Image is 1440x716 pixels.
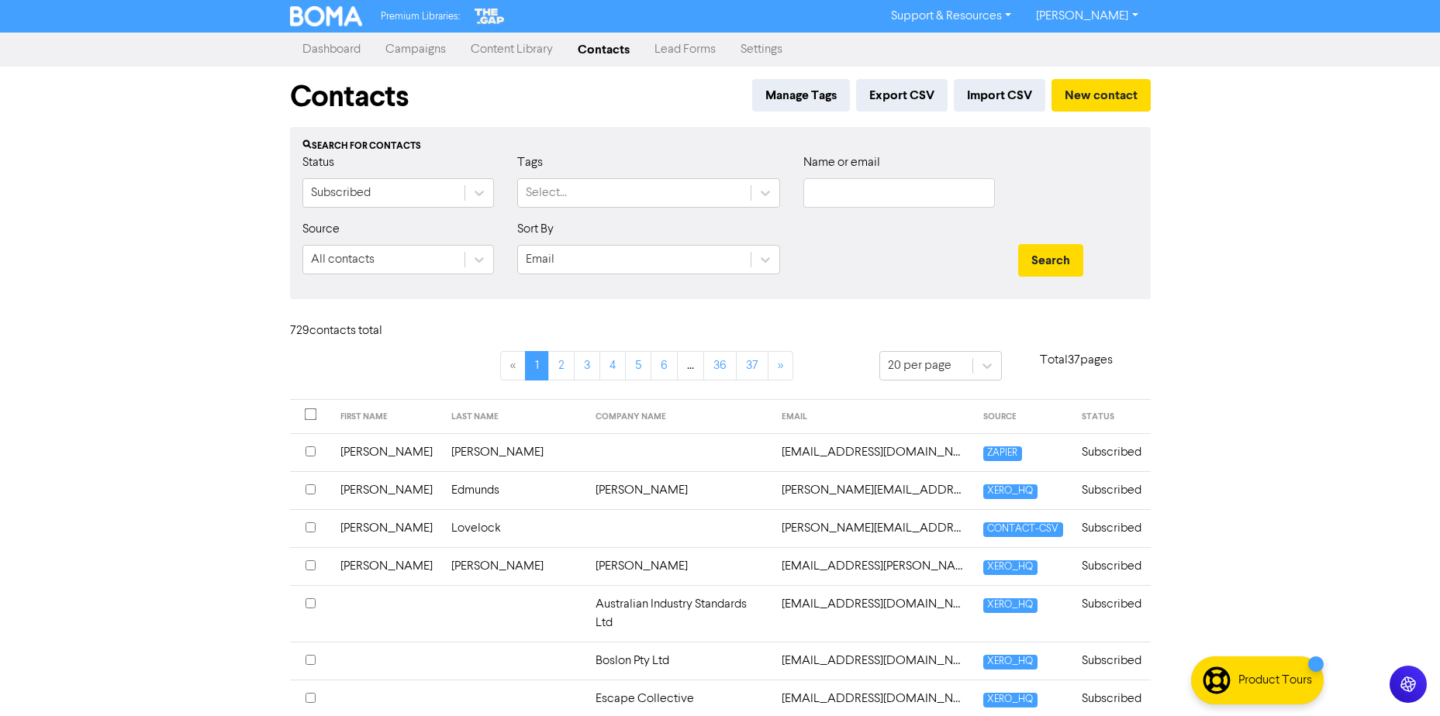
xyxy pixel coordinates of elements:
label: Source [302,220,340,239]
img: The Gap [472,6,506,26]
div: Email [526,250,554,269]
td: accounts@aistnds.org.au [772,585,974,642]
a: Page 4 [599,351,626,380]
td: Lovelock [442,509,586,547]
td: Subscribed [1072,471,1151,509]
td: Subscribed [1072,547,1151,585]
img: BOMA Logo [290,6,363,26]
button: Manage Tags [752,79,850,112]
span: XERO_HQ [983,560,1037,575]
a: Page 1 is your current page [525,351,549,380]
a: Page 36 [703,351,737,380]
p: Total 37 pages [1002,351,1151,370]
th: EMAIL [772,400,974,434]
a: Lead Forms [642,34,728,65]
a: Support & Resources [879,4,1024,29]
span: Premium Libraries: [381,12,460,22]
button: Import CSV [954,79,1045,112]
td: Subscribed [1072,433,1151,471]
th: STATUS [1072,400,1151,434]
td: [PERSON_NAME] [586,471,773,509]
iframe: Chat Widget [1362,642,1440,716]
td: [PERSON_NAME] [586,547,773,585]
span: ZAPIER [983,446,1021,461]
td: accounts@birdhousebar.com.au [772,642,974,680]
label: Sort By [517,220,554,239]
td: 1garethbarrett1@gmail.com [772,433,974,471]
h6: 729 contact s total [290,324,414,339]
td: [PERSON_NAME] [442,433,586,471]
a: [PERSON_NAME] [1024,4,1150,29]
a: Page 2 [548,351,575,380]
label: Name or email [803,153,880,172]
label: Status [302,153,334,172]
td: Boslon Pty Ltd [586,642,773,680]
td: [PERSON_NAME] [331,471,442,509]
a: Contacts [565,34,642,65]
div: All contacts [311,250,375,269]
td: [PERSON_NAME] [442,547,586,585]
a: Page 37 [736,351,768,380]
a: Settings [728,34,795,65]
td: [PERSON_NAME] [331,547,442,585]
span: CONTACT-CSV [983,522,1062,537]
td: Subscribed [1072,509,1151,547]
div: Select... [526,184,567,202]
td: [PERSON_NAME] [331,433,442,471]
th: COMPANY NAME [586,400,773,434]
a: Campaigns [373,34,458,65]
th: FIRST NAME [331,400,442,434]
td: Edmunds [442,471,586,509]
td: Subscribed [1072,585,1151,642]
td: abi.murray@hotmail.com [772,547,974,585]
th: SOURCE [974,400,1072,434]
button: Search [1018,244,1083,277]
span: XERO_HQ [983,484,1037,499]
div: Search for contacts [302,139,1138,153]
td: Australian Industry Standards Ltd [586,585,773,642]
a: Page 3 [574,351,600,380]
span: XERO_HQ [983,598,1037,613]
label: Tags [517,153,543,172]
h1: Contacts [290,79,409,115]
a: » [768,351,793,380]
a: Page 6 [651,351,678,380]
td: Subscribed [1072,642,1151,680]
td: aaron.edmunds40@gmail.com [772,471,974,509]
td: [PERSON_NAME] [331,509,442,547]
button: New contact [1052,79,1151,112]
a: Page 5 [625,351,651,380]
th: LAST NAME [442,400,586,434]
td: aaron@milestonefinancial.com.au [772,509,974,547]
a: Dashboard [290,34,373,65]
button: Export CSV [856,79,948,112]
span: XERO_HQ [983,693,1037,707]
span: XERO_HQ [983,655,1037,670]
a: Content Library [458,34,565,65]
div: 20 per page [888,356,951,375]
div: Subscribed [311,184,371,202]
